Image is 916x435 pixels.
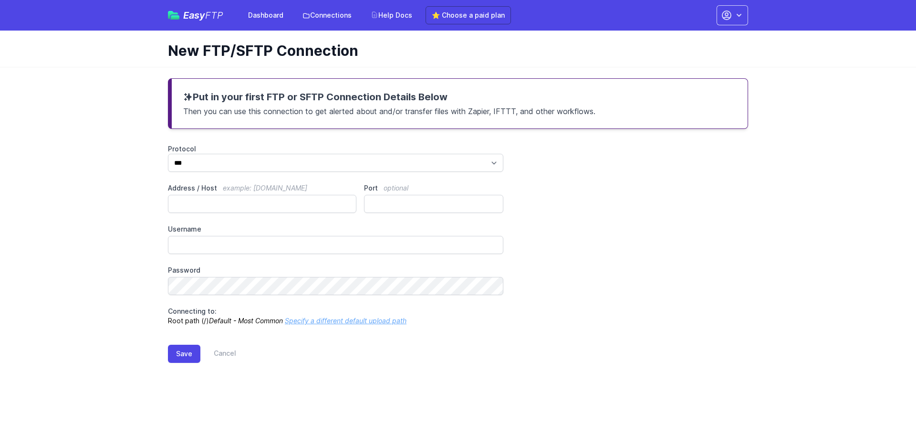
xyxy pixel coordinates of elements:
[205,10,223,21] span: FTP
[365,7,418,24] a: Help Docs
[168,345,200,363] button: Save
[297,7,357,24] a: Connections
[168,144,503,154] label: Protocol
[426,6,511,24] a: ⭐ Choose a paid plan
[168,265,503,275] label: Password
[200,345,236,363] a: Cancel
[209,317,283,325] i: Default - Most Common
[285,317,406,325] a: Specify a different default upload path
[384,184,408,192] span: optional
[183,104,736,117] p: Then you can use this connection to get alerted about and/or transfer files with Zapier, IFTTT, a...
[168,42,740,59] h1: New FTP/SFTP Connection
[364,183,503,193] label: Port
[168,11,223,20] a: EasyFTP
[168,307,503,326] p: Root path (/)
[168,224,503,234] label: Username
[168,183,356,193] label: Address / Host
[223,184,307,192] span: example: [DOMAIN_NAME]
[168,11,179,20] img: easyftp_logo.png
[168,307,217,315] span: Connecting to:
[183,11,223,20] span: Easy
[242,7,289,24] a: Dashboard
[183,90,736,104] h3: Put in your first FTP or SFTP Connection Details Below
